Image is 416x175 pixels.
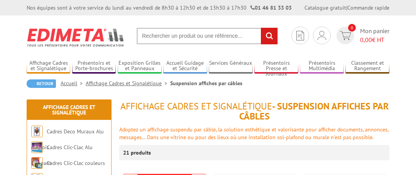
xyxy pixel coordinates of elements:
a: Présentoirs Multimédia [300,60,343,72]
div: Nos équipes sont à votre service du lundi au vendredi de 8h30 à 12h30 et de 13h30 à 17h30 [27,4,292,12]
a: Cadres Clic-Clac Alu Clippant [31,144,93,167]
span: € HT [360,35,389,44]
img: devis rapide [296,31,304,40]
h1: - Suspension affiches par câbles [119,101,389,122]
img: devis rapide [340,31,351,40]
strong: 01 46 81 33 03 [250,4,292,11]
a: Accueil Guidage et Sécurité [163,60,207,72]
span: Mon panier [360,27,389,44]
input: rechercher [261,28,277,44]
span: 0,00 [360,36,372,44]
a: Présentoirs Presse et Journaux [254,60,298,72]
font: Adoptez un affichage suspendu par câble, la solution esthétique et valorisante pour afficher docu... [119,126,388,141]
a: Affichage Cadres et Signalétique [27,60,70,72]
a: devis rapide 0 Mon panier 0,00€ HT [335,27,389,44]
input: Rechercher un produit ou une référence... [137,28,278,44]
img: Edimeta [27,23,125,52]
a: Classement et Rangement [345,60,389,72]
span: Affichage Cadres et Signalétique [120,100,272,112]
a: Commande rapide [347,4,389,11]
a: Services Généraux [209,60,252,72]
img: Cadres Deco Muraux Alu ou Bois [31,126,43,137]
a: Catalogue gratuit [304,4,346,11]
img: devis rapide [318,31,326,40]
a: Cadres Deco Muraux Alu ou Bois [31,128,104,151]
a: Présentoirs et Porte-brochures [72,60,116,72]
a: Exposition Grilles et Panneaux [118,60,161,72]
a: Retour [27,79,56,88]
span: 0 [348,24,356,32]
a: Affichage Cadres et Signalétique [43,104,95,116]
a: Affichage Cadres et Signalétique [86,80,170,87]
li: Suspension affiches par câbles [170,79,242,87]
div: | [304,4,389,12]
p: 21 produits [123,145,152,160]
a: Accueil [61,80,86,87]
